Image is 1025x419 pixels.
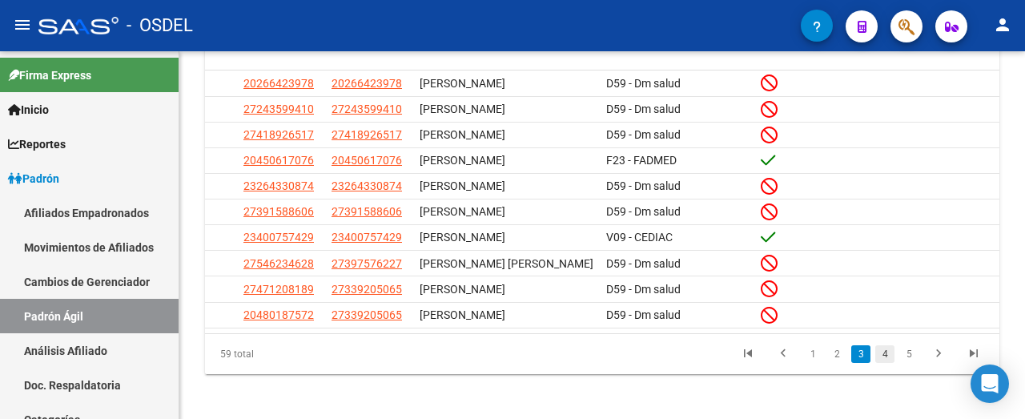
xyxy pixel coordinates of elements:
span: 23264330874 [243,179,314,192]
span: 23400757429 [243,231,314,244]
span: 27243599410 [243,103,314,115]
a: go to last page [959,345,989,363]
span: 27391588606 [243,205,314,218]
span: D59 - Dm salud [606,179,681,192]
li: page 3 [849,340,873,368]
span: 27339205065 [332,308,402,321]
span: D59 - Dm salud [606,257,681,270]
span: [PERSON_NAME] [420,103,505,115]
li: page 2 [825,340,849,368]
a: 5 [899,345,918,363]
span: 27418926517 [332,128,402,141]
span: 27471208189 [243,283,314,296]
span: D59 - Dm salud [606,77,681,90]
div: Open Intercom Messenger [971,365,1009,403]
span: [PERSON_NAME] [420,231,505,244]
span: Padrón [8,170,59,187]
mat-icon: person [993,15,1012,34]
span: F23 - FADMED [606,154,677,167]
span: 20480187572 [243,308,314,321]
span: 27243599410 [332,103,402,115]
span: 20266423978 [332,77,402,90]
span: 20450617076 [243,154,314,167]
span: 27418926517 [243,128,314,141]
span: Reportes [8,135,66,153]
a: go to previous page [768,345,798,363]
span: [PERSON_NAME] [420,128,505,141]
a: 4 [875,345,894,363]
span: [PERSON_NAME] [420,154,505,167]
div: 59 total [205,334,361,374]
a: go to next page [923,345,954,363]
span: - OSDEL [127,8,193,43]
span: D59 - Dm salud [606,205,681,218]
span: [PERSON_NAME] [420,205,505,218]
span: 27339205065 [332,283,402,296]
span: [PERSON_NAME] [420,283,505,296]
span: [PERSON_NAME] [420,308,505,321]
span: 27397576227 [332,257,402,270]
span: Inicio [8,101,49,119]
span: D59 - Dm salud [606,128,681,141]
li: page 4 [873,340,897,368]
span: [PERSON_NAME] [420,77,505,90]
span: 20266423978 [243,77,314,90]
mat-icon: menu [13,15,32,34]
span: [PERSON_NAME] [420,179,505,192]
span: D59 - Dm salud [606,103,681,115]
span: 23264330874 [332,179,402,192]
li: page 5 [897,340,921,368]
li: page 1 [801,340,825,368]
span: 27391588606 [332,205,402,218]
span: D59 - Dm salud [606,308,681,321]
span: 20450617076 [332,154,402,167]
span: Firma Express [8,66,91,84]
span: V09 - CEDIAC [606,231,673,244]
a: 2 [827,345,846,363]
a: 3 [851,345,870,363]
a: go to first page [733,345,763,363]
a: 1 [803,345,822,363]
span: 23400757429 [332,231,402,244]
span: D59 - Dm salud [606,283,681,296]
span: 27546234628 [243,257,314,270]
span: [PERSON_NAME] [PERSON_NAME] [420,257,593,270]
